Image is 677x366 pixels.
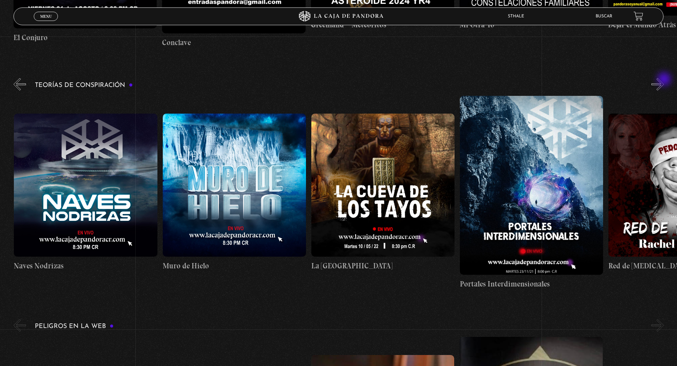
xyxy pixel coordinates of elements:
[163,260,306,272] h4: Muro de Hielo
[460,96,603,290] a: Portales Interdimensionales
[504,14,531,18] span: Sthale
[460,278,603,290] h4: Portales Interdimensionales
[14,78,26,91] button: Previous
[14,32,157,43] h4: El Conjuro
[40,14,52,18] span: Menu
[634,11,643,21] a: View your shopping cart
[162,37,305,48] h4: Conclave
[35,323,114,330] h3: Peligros en la web
[38,20,54,25] span: Cerrar
[651,319,664,332] button: Next
[311,96,455,290] a: La [GEOGRAPHIC_DATA]
[163,96,306,290] a: Muro de Hielo
[311,260,455,272] h4: La [GEOGRAPHIC_DATA]
[14,260,157,272] h4: Naves Nodrizas
[14,96,157,290] a: Naves Nodrizas
[596,14,612,18] a: Buscar
[14,319,26,332] button: Previous
[651,78,664,91] button: Next
[35,82,133,89] h3: Teorías de Conspiración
